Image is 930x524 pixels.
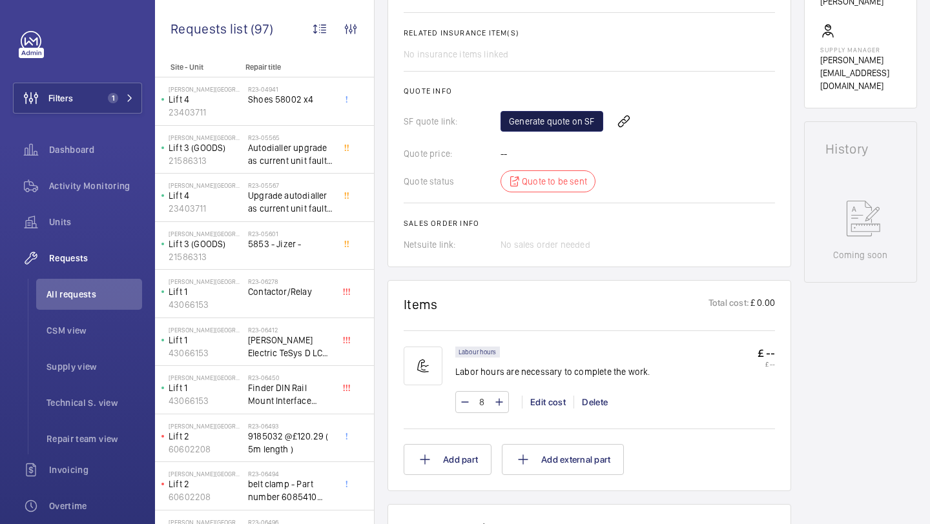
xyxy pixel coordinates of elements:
[820,54,901,92] p: [PERSON_NAME][EMAIL_ADDRESS][DOMAIN_NAME]
[169,202,243,215] p: 23403711
[404,444,491,475] button: Add part
[404,296,438,312] h1: Items
[248,277,333,285] h2: R23-06278
[749,296,775,312] p: £ 0.00
[169,334,243,347] p: Lift 1
[169,374,243,381] p: [PERSON_NAME][GEOGRAPHIC_DATA]
[248,326,333,334] h2: R23-06412
[248,134,333,141] h2: R23-05565
[248,334,333,359] span: [PERSON_NAME] Electric TeSys D LCD Series Contactor 400-1596
[825,143,896,156] h1: History
[169,141,243,154] p: Lift 3 (GOODS)
[248,230,333,237] h2: R23-05601
[248,381,333,407] span: Finder DIN Rail Mount Interface Relay -24vdc
[404,86,775,96] h2: Quote info
[248,430,333,456] span: 9185032 @£120.29 ( 5m length )
[248,422,333,430] h2: R23-06493
[248,374,333,381] h2: R23-06450
[248,85,333,93] h2: R23-04941
[46,396,142,409] span: Technical S. view
[155,63,240,72] p: Site - Unit
[501,111,603,132] a: Generate quote on SF
[404,219,775,228] h2: Sales order info
[248,189,333,215] span: Upgrade autodialler as current unit faulty. -
[13,83,142,114] button: Filters1
[169,347,243,359] p: 43066153
[46,288,142,301] span: All requests
[169,189,243,202] p: Lift 4
[404,28,775,37] h2: Related insurance item(s)
[46,432,142,445] span: Repair team view
[502,444,624,475] button: Add external part
[169,134,243,141] p: [PERSON_NAME][GEOGRAPHIC_DATA]
[248,478,333,503] span: belt clamp - Part number 6085410 @£24.24
[248,237,333,250] span: 5853 - Jizer -
[820,46,901,54] p: Supply manager
[573,396,615,408] div: Delete
[248,470,333,478] h2: R23-06494
[169,422,243,430] p: [PERSON_NAME][GEOGRAPHIC_DATA]
[169,277,243,285] p: [PERSON_NAME][GEOGRAPHIC_DATA]
[245,63,331,72] p: Repair title
[758,347,775,360] p: £ --
[169,93,243,106] p: Lift 4
[49,179,142,192] span: Activity Monitoring
[169,326,243,334] p: [PERSON_NAME][GEOGRAPHIC_DATA]
[169,430,243,443] p: Lift 2
[49,143,142,156] span: Dashboard
[248,181,333,189] h2: R23-05567
[46,360,142,373] span: Supply view
[169,250,243,263] p: 21586313
[404,347,442,385] img: muscle-sm.svg
[49,463,142,476] span: Invoicing
[169,106,243,119] p: 23403711
[708,296,749,312] p: Total cost:
[169,181,243,189] p: [PERSON_NAME][GEOGRAPHIC_DATA]
[758,360,775,368] p: £ --
[169,381,243,394] p: Lift 1
[49,499,142,512] span: Overtime
[169,443,243,456] p: 60602208
[170,21,251,37] span: Requests list
[459,350,497,354] p: Labour hours
[169,298,243,311] p: 43066153
[169,230,243,237] p: [PERSON_NAME][GEOGRAPHIC_DATA]
[522,396,573,408] div: Edit cost
[248,285,333,298] span: Contactor/Relay
[169,478,243,490] p: Lift 2
[169,490,243,503] p: 60602208
[455,365,650,378] p: Labor hours are necessary to complete the work.
[248,93,333,106] span: Shoes 58002 x4
[833,248,887,261] p: Coming soon
[169,85,243,93] p: [PERSON_NAME][GEOGRAPHIC_DATA]
[108,93,118,103] span: 1
[49,216,142,228] span: Units
[46,324,142,337] span: CSM view
[48,92,73,105] span: Filters
[248,141,333,167] span: Autodialler upgrade as current unit faulty. -
[169,394,243,407] p: 43066153
[169,470,243,478] p: [PERSON_NAME][GEOGRAPHIC_DATA]
[169,154,243,167] p: 21586313
[169,237,243,250] p: Lift 3 (GOODS)
[169,285,243,298] p: Lift 1
[49,252,142,265] span: Requests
